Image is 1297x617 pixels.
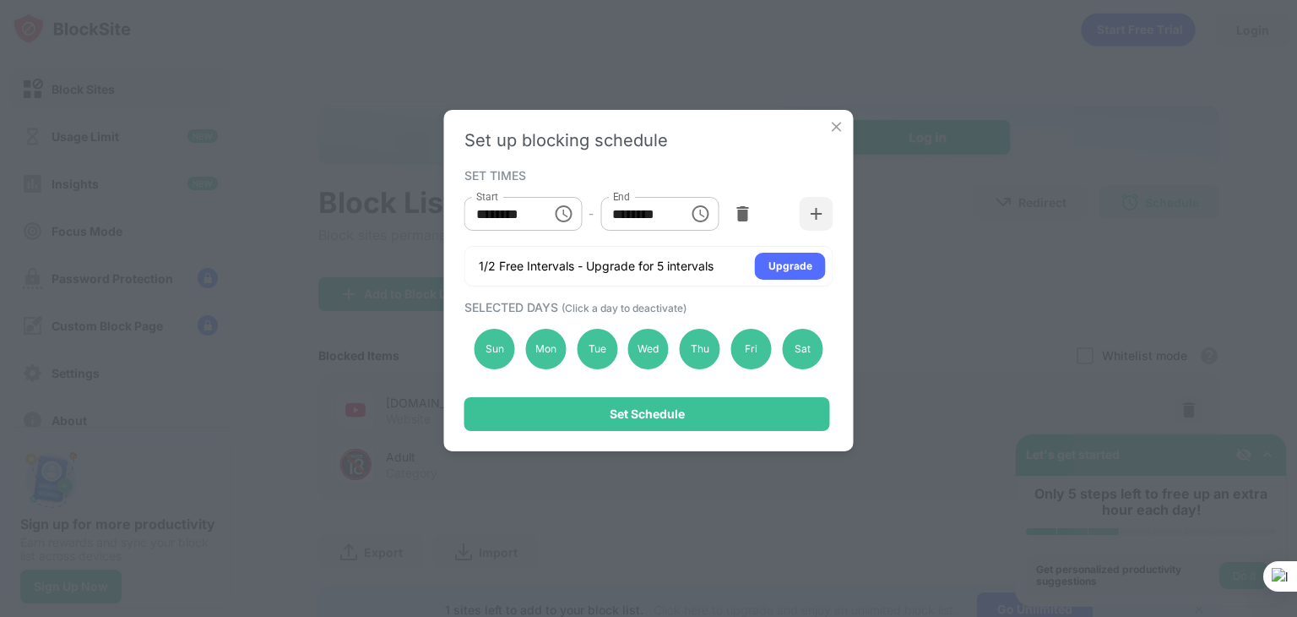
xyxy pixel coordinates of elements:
[464,130,833,150] div: Set up blocking schedule
[577,329,617,369] div: Tue
[525,329,566,369] div: Mon
[768,258,812,275] div: Upgrade
[782,329,822,369] div: Sat
[680,329,720,369] div: Thu
[628,329,669,369] div: Wed
[589,205,594,223] div: -
[464,168,829,182] div: SET TIMES
[546,197,580,231] button: Choose time, selected time is 10:05 AM
[464,300,829,314] div: SELECTED DAYS
[475,329,515,369] div: Sun
[828,118,845,135] img: x-button.svg
[731,329,772,369] div: Fri
[479,258,714,275] div: 1/2 Free Intervals - Upgrade for 5 intervals
[683,197,717,231] button: Choose time, selected time is 6:00 PM
[562,302,686,314] span: (Click a day to deactivate)
[612,189,630,204] label: End
[610,407,685,421] div: Set Schedule
[476,189,498,204] label: Start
